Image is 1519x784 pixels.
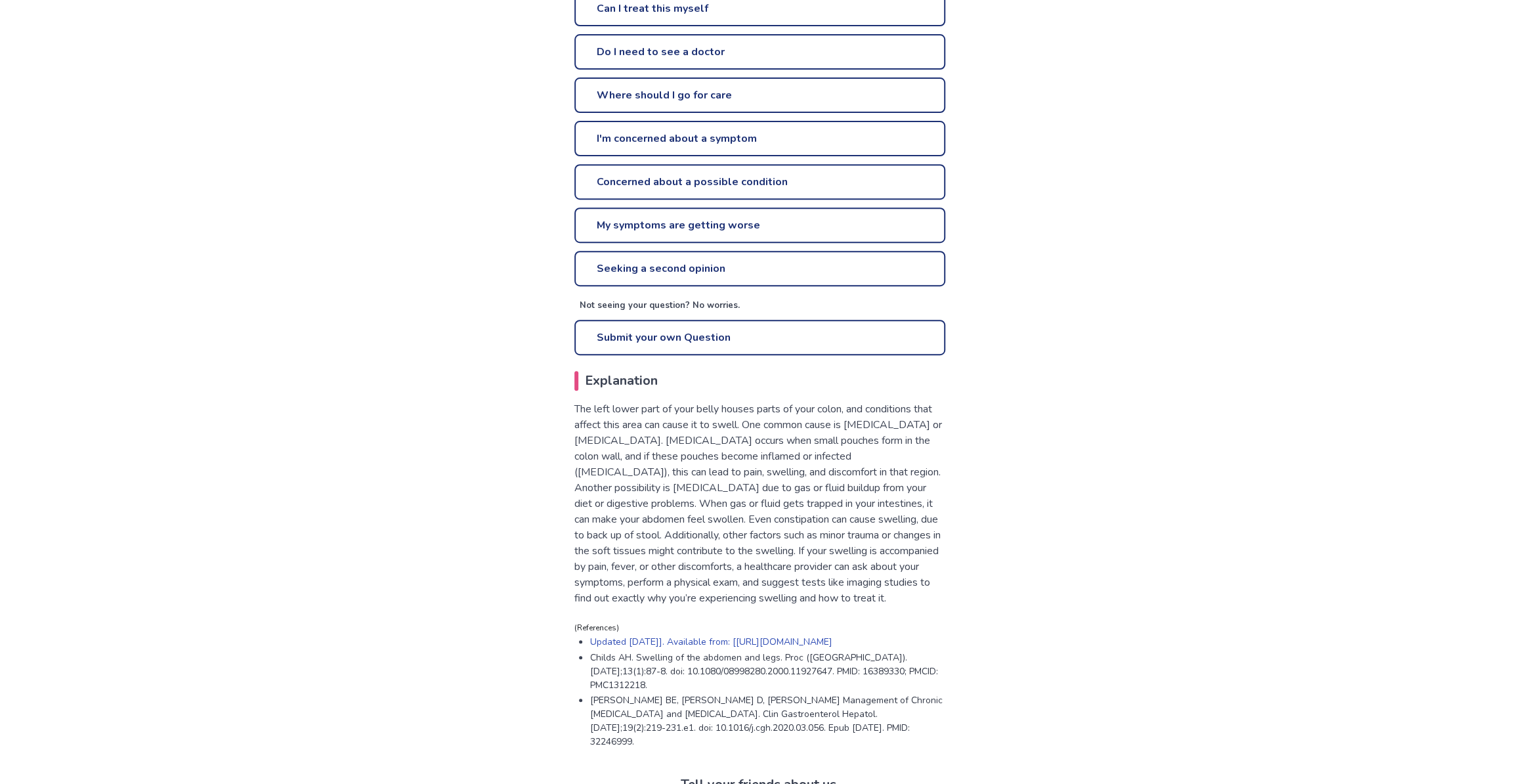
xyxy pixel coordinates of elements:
[574,121,945,156] a: I'm concerned about a symptom
[574,371,945,391] h2: Explanation
[574,207,945,243] a: My symptoms are getting worse
[590,636,832,648] a: Updated [DATE]]. Available from: [[URL][DOMAIN_NAME]
[574,77,945,113] a: Where should I go for care
[574,164,945,200] a: Concerned about a possible condition
[574,401,945,606] p: The left lower part of your belly houses parts of your colon, and conditions that affect this are...
[574,34,945,70] a: Do I need to see a doctor
[580,299,945,313] p: Not seeing your question? No worries.
[574,622,945,634] p: (References)
[590,651,945,692] p: Childs AH. Swelling of the abdomen and legs. Proc ([GEOGRAPHIC_DATA]). [DATE];13(1):87-8. doi: 10...
[574,251,945,286] a: Seeking a second opinion
[590,693,945,749] p: [PERSON_NAME] BE, [PERSON_NAME] D, [PERSON_NAME] Management of Chronic [MEDICAL_DATA] and [MEDICA...
[574,320,945,355] a: Submit your own Question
